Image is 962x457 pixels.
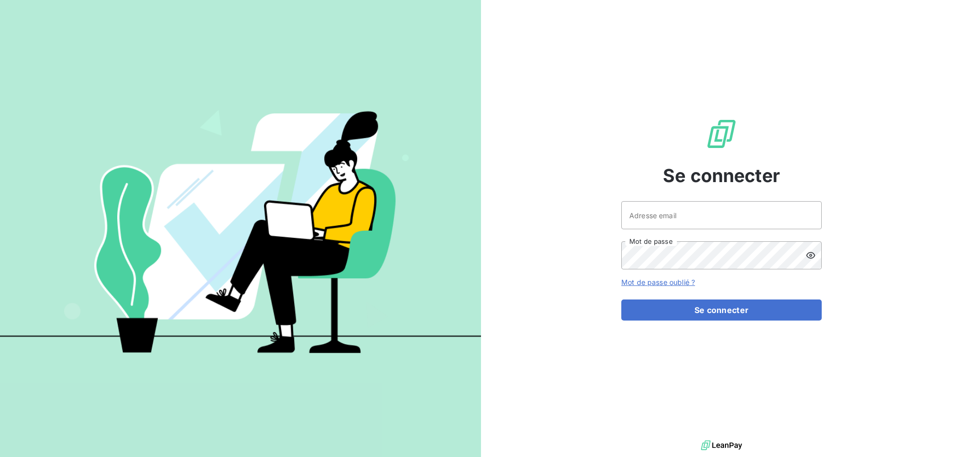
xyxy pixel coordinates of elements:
button: Se connecter [621,299,822,321]
img: logo [701,438,742,453]
input: placeholder [621,201,822,229]
img: Logo LeanPay [705,118,738,150]
a: Mot de passe oublié ? [621,278,695,286]
span: Se connecter [663,162,780,189]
